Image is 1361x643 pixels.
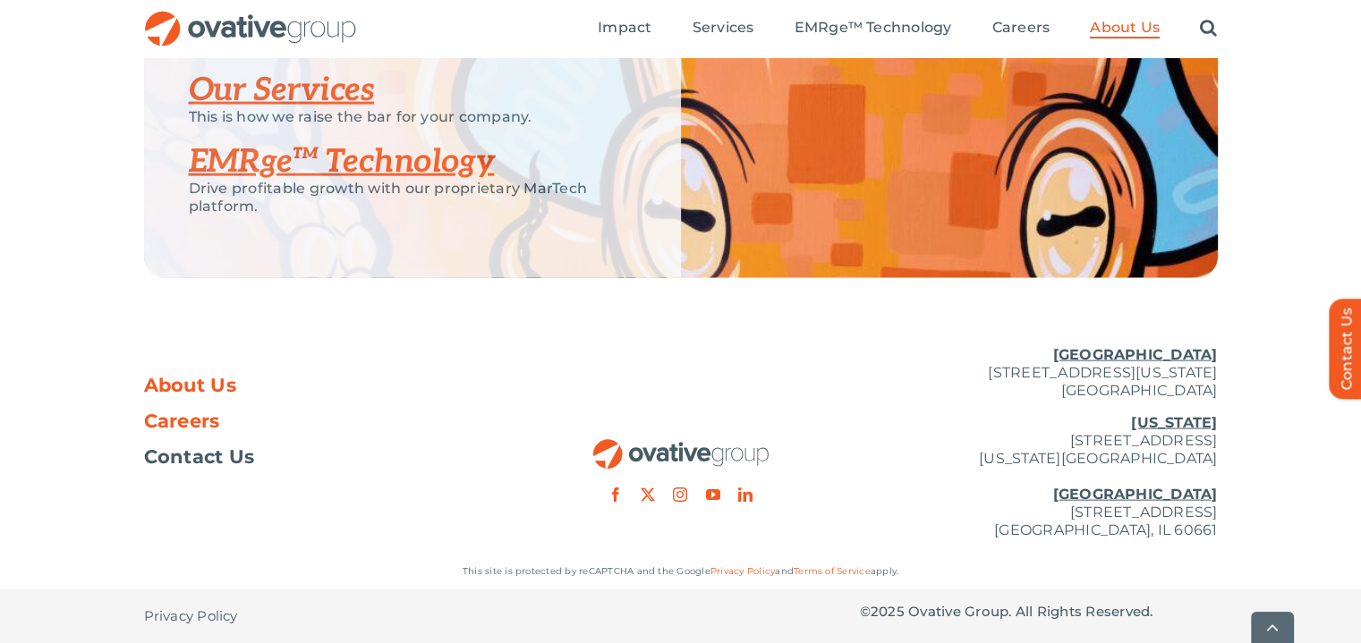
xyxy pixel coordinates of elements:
span: 2025 [871,603,905,620]
a: Privacy Policy [710,565,775,577]
a: About Us [1090,19,1160,38]
a: youtube [706,487,720,502]
span: Services [693,19,754,37]
a: facebook [608,487,623,502]
p: This site is protected by reCAPTCHA and the Google and apply. [144,563,1218,580]
nav: Footer Menu [144,376,502,466]
span: Privacy Policy [144,607,238,625]
a: EMRge™ Technology [794,19,951,38]
a: Impact [598,19,651,38]
p: © Ovative Group. All Rights Reserved. [860,603,1218,621]
a: Search [1200,19,1217,38]
span: EMRge™ Technology [794,19,951,37]
span: About Us [144,376,237,394]
u: [GEOGRAPHIC_DATA] [1052,486,1217,503]
a: twitter [641,487,655,502]
nav: Footer - Privacy Policy [144,589,502,643]
a: linkedin [738,487,753,502]
a: About Us [144,376,502,394]
a: Services [693,19,754,38]
a: Careers [144,412,502,430]
a: OG_Full_horizontal_RGB [591,437,770,454]
p: Drive profitable growth with our proprietary MarTech platform. [189,180,636,216]
a: EMRge™ Technology [189,142,495,182]
a: OG_Full_horizontal_RGB [143,9,358,26]
p: [STREET_ADDRESS] [US_STATE][GEOGRAPHIC_DATA] [STREET_ADDRESS] [GEOGRAPHIC_DATA], IL 60661 [860,414,1218,539]
span: Careers [992,19,1051,37]
span: Contact Us [144,448,255,466]
u: [GEOGRAPHIC_DATA] [1052,346,1217,363]
span: About Us [1090,19,1160,37]
span: Impact [598,19,651,37]
u: [US_STATE] [1131,414,1217,431]
a: Privacy Policy [144,589,238,643]
p: [STREET_ADDRESS][US_STATE] [GEOGRAPHIC_DATA] [860,346,1218,400]
a: Our Services [189,71,375,110]
a: Contact Us [144,448,502,466]
p: This is how we raise the bar for your company. [189,108,636,126]
a: instagram [673,487,687,502]
a: Terms of Service [794,565,871,577]
a: Careers [992,19,1051,38]
span: Careers [144,412,220,430]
